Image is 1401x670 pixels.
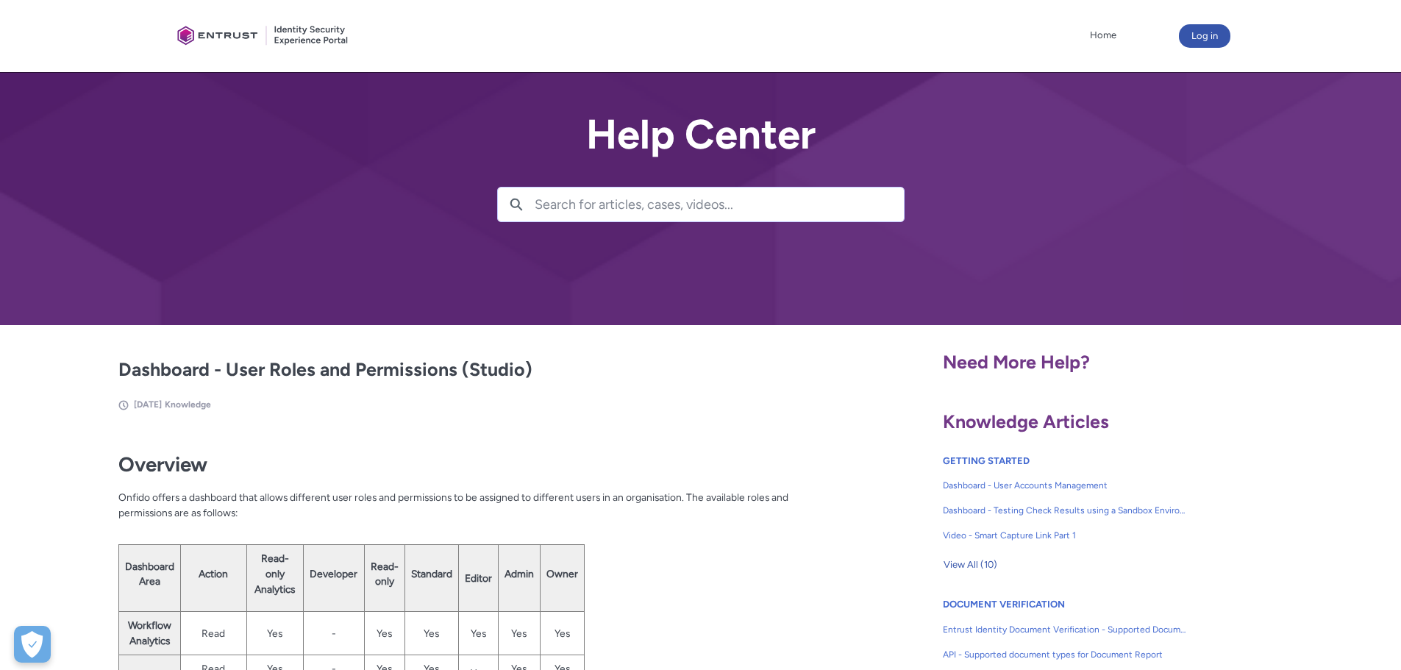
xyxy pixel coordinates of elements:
strong: Editor [465,572,492,584]
strong: Workflow Analytics [128,619,171,646]
td: Yes [364,612,404,655]
span: API - Supported document types for Document Report [943,648,1187,661]
h2: Help Center [497,112,905,157]
p: Onfido offers a dashboard that allows different user roles and permissions to be assigned to diff... [118,490,816,535]
a: DOCUMENT VERIFICATION [943,599,1065,610]
strong: Read-only [371,560,399,588]
strong: Standard [411,568,452,580]
strong: Overview [118,452,207,477]
li: Knowledge [165,398,211,411]
a: Home [1086,24,1120,46]
td: - [303,612,364,655]
strong: Read-only Analytics [254,552,295,594]
td: Yes [246,612,303,655]
span: Video - Smart Capture Link Part 1 [943,529,1187,542]
strong: Owner [546,568,578,580]
span: Need More Help? [943,351,1090,373]
a: GETTING STARTED [943,455,1030,466]
button: View All (10) [943,553,998,577]
input: Search for articles, cases, videos... [535,188,904,221]
td: Yes [458,612,498,655]
span: View All (10) [944,554,997,576]
td: Yes [498,612,540,655]
span: Entrust Identity Document Verification - Supported Document type and size [943,623,1187,636]
span: Dashboard - Testing Check Results using a Sandbox Environment [943,504,1187,517]
td: Yes [404,612,458,655]
strong: Developer [310,568,357,580]
a: API - Supported document types for Document Report [943,642,1187,667]
a: Video - Smart Capture Link Part 1 [943,523,1187,548]
button: Log in [1179,24,1230,48]
div: Cookie Preferences [14,626,51,663]
button: Open Preferences [14,626,51,663]
h2: Dashboard - User Roles and Permissions (Studio) [118,356,816,384]
strong: Action [199,568,228,580]
td: Yes [540,612,584,655]
a: Entrust Identity Document Verification - Supported Document type and size [943,617,1187,642]
span: Knowledge Articles [943,410,1109,432]
span: Dashboard - User Accounts Management [943,479,1187,492]
strong: Admin [505,568,534,580]
button: Search [498,188,535,221]
strong: Dashboard Area [125,560,174,588]
td: Read [180,612,246,655]
span: [DATE] [134,399,162,410]
a: Dashboard - User Accounts Management [943,473,1187,498]
a: Dashboard - Testing Check Results using a Sandbox Environment [943,498,1187,523]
